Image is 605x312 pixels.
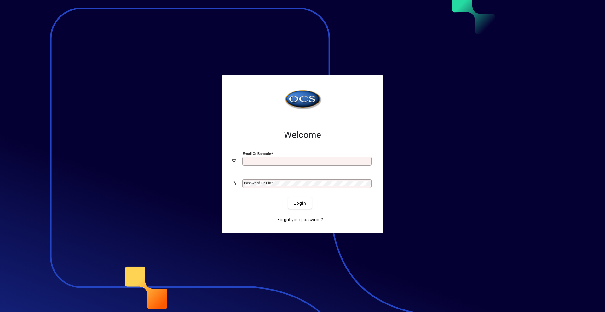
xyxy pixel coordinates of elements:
h2: Welcome [232,130,373,140]
span: Login [293,200,306,207]
mat-label: Password or Pin [244,181,271,185]
mat-label: Email or Barcode [243,151,271,156]
button: Login [288,197,311,209]
a: Forgot your password? [275,214,326,225]
span: Forgot your password? [277,216,323,223]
